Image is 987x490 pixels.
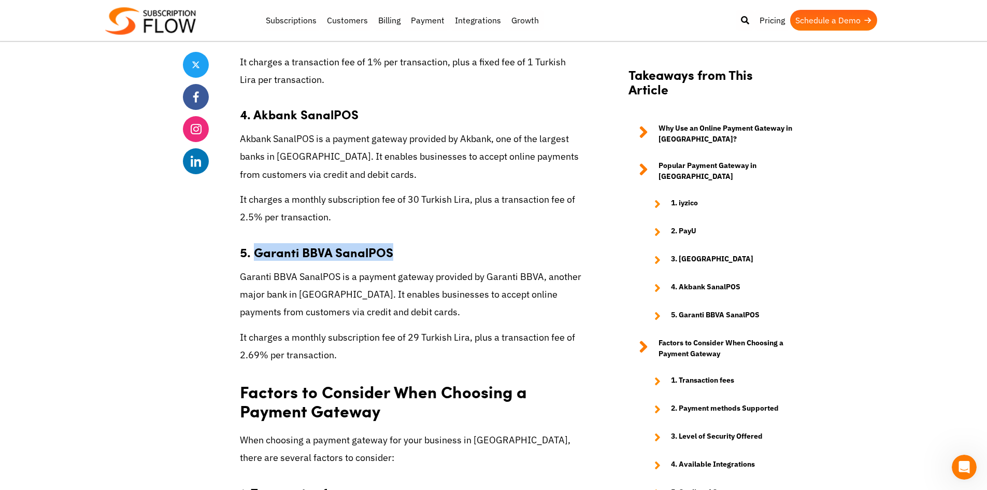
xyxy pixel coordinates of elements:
[240,431,582,467] p: When choosing a payment gateway for your business in [GEOGRAPHIC_DATA], there are several factors...
[322,10,373,31] a: Customers
[240,191,582,226] p: It charges a monthly subscription fee of 30 Turkish Lira, plus a transaction fee of 2.5% per tran...
[628,160,794,182] a: Popular Payment Gateway in [GEOGRAPHIC_DATA]
[240,105,359,123] strong: 4. Akbank SanalPOS
[671,226,696,238] strong: 2. PayU
[671,459,755,471] strong: 4. Available Integrations
[506,10,544,31] a: Growth
[644,226,794,238] a: 2. PayU
[671,254,753,266] strong: 3. [GEOGRAPHIC_DATA]
[671,375,734,387] strong: 1. Transaction fees
[644,375,794,387] a: 1. Transaction fees
[240,268,582,321] p: Garanti BBVA SanalPOS is a payment gateway provided by Garanti BBVA, another major bank in [GEOGR...
[373,10,406,31] a: Billing
[240,243,393,261] strong: 5. Garanti BBVA SanalPOS
[754,10,790,31] a: Pricing
[671,403,779,415] strong: 2. Payment methods Supported
[644,310,794,322] a: 5. Garanti BBVA SanalPOS
[644,459,794,471] a: 4. Available Integrations
[671,198,698,210] strong: 1. iyzico
[240,380,527,423] strong: Factors to Consider When Choosing a Payment Gateway
[628,67,794,107] h2: Takeaways from This Article
[406,10,450,31] a: Payment
[659,338,794,359] strong: Factors to Consider When Choosing a Payment Gateway
[261,10,322,31] a: Subscriptions
[240,329,582,364] p: It charges a monthly subscription fee of 29 Turkish Lira, plus a transaction fee of 2.69% per tra...
[659,160,794,182] strong: Popular Payment Gateway in [GEOGRAPHIC_DATA]
[659,123,794,145] strong: Why Use an Online Payment Gateway in [GEOGRAPHIC_DATA]?
[644,431,794,443] a: 3. Level of Security Offered
[671,310,760,322] strong: 5. Garanti BBVA SanalPOS
[644,403,794,415] a: 2. Payment methods Supported
[644,282,794,294] a: 4. Akbank SanalPOS
[240,53,582,89] p: It charges a transaction fee of 1% per transaction, plus a fixed fee of 1 Turkish Lira per transa...
[628,123,794,145] a: Why Use an Online Payment Gateway in [GEOGRAPHIC_DATA]?
[671,431,763,443] strong: 3. Level of Security Offered
[240,130,582,184] p: Akbank SanalPOS is a payment gateway provided by Akbank, one of the largest banks in [GEOGRAPHIC_...
[105,7,196,35] img: Subscriptionflow
[450,10,506,31] a: Integrations
[952,455,977,480] iframe: Intercom live chat
[644,254,794,266] a: 3. [GEOGRAPHIC_DATA]
[644,198,794,210] a: 1. iyzico
[628,338,794,359] a: Factors to Consider When Choosing a Payment Gateway
[790,10,877,31] a: Schedule a Demo
[671,282,740,294] strong: 4. Akbank SanalPOS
